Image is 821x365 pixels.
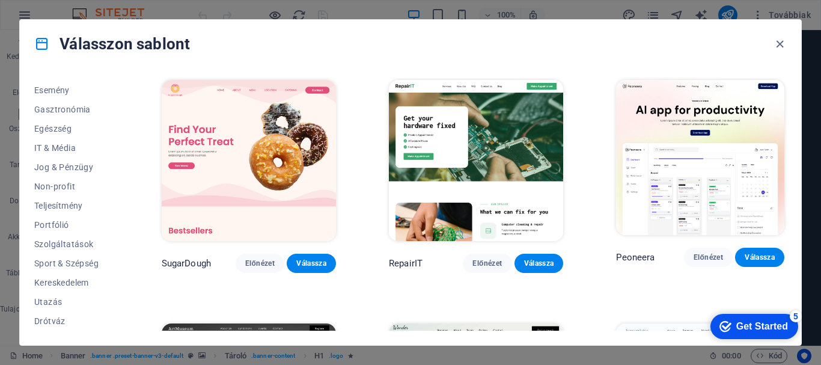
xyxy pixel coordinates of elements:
[34,292,109,311] button: Utazás
[745,253,775,262] span: Válassza
[34,297,109,307] span: Utazás
[34,316,109,326] span: Drótváz
[34,158,109,177] button: Jog & Pénzügy
[296,259,326,268] span: Válassza
[34,124,109,133] span: Egészség
[524,259,554,268] span: Válassza
[34,239,109,249] span: Szolgáltatások
[287,254,336,273] button: Válassza
[245,259,275,268] span: Előnézet
[735,248,784,267] button: Válassza
[694,253,724,262] span: Előnézet
[34,182,109,191] span: Non-profit
[34,138,109,158] button: IT & Média
[389,257,423,269] p: RepairIT
[616,251,655,263] p: Peoneera
[34,254,109,273] button: Sport & Szépség
[389,80,563,241] img: RepairIT
[162,80,336,241] img: SugarDough
[35,13,87,24] div: Get Started
[89,2,101,14] div: 5
[34,311,109,331] button: Drótváz
[34,201,109,210] span: Teljesítmény
[34,105,109,114] span: Gasztronómia
[34,177,109,196] button: Non-profit
[10,6,97,31] div: Get Started 5 items remaining, 0% complete
[34,196,109,215] button: Teljesítmény
[34,34,190,54] h4: Válasszon sablont
[514,254,564,273] button: Válassza
[34,81,109,100] button: Esemény
[34,273,109,292] button: Kereskedelem
[162,257,211,269] p: SugarDough
[34,119,109,138] button: Egészség
[616,80,784,235] img: Peoneera
[34,100,109,119] button: Gasztronómia
[34,215,109,235] button: Portfólió
[34,259,109,268] span: Sport & Szépség
[34,278,109,287] span: Kereskedelem
[472,259,502,268] span: Előnézet
[684,248,733,267] button: Előnézet
[34,235,109,254] button: Szolgáltatások
[34,162,109,172] span: Jog & Pénzügy
[463,254,512,273] button: Előnézet
[236,254,285,273] button: Előnézet
[34,143,109,153] span: IT & Média
[34,220,109,230] span: Portfólió
[34,85,109,95] span: Esemény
